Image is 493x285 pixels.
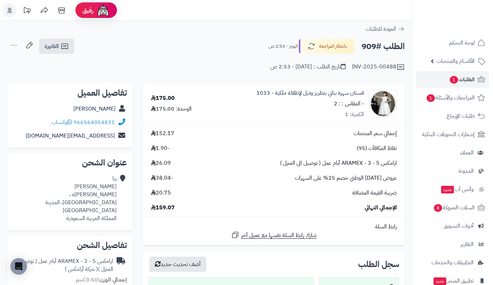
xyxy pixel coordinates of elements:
[280,159,397,167] span: ارامكس ARAMEX - 3 - 5 أيام عمل ( توصيل الى المنزل )
[299,39,354,54] button: بانتظار المراجعة
[96,3,110,17] img: ai-face.png
[416,254,489,271] a: التطبيقات والخدمات
[434,204,442,212] span: 8
[334,99,364,108] small: - المقاس : : 2
[151,105,192,113] div: الوحدة: 175.00
[426,93,475,103] span: المراجعات والأسئلة
[433,277,446,285] span: جديد
[12,241,127,249] h2: تفاصيل الشحن
[76,276,127,284] small: 0.50 كجم
[39,39,74,54] a: الفاتورة
[268,43,298,50] small: اليوم - 2:53 ص
[416,89,489,106] a: المراجعات والأسئلة1
[446,5,486,20] img: logo-2.png
[427,94,435,102] span: 1
[151,174,173,182] span: -38.04
[422,130,475,139] span: إشعارات التحويلات البنكية
[149,257,206,272] button: أضف تحديث جديد
[450,76,458,84] span: 1
[146,223,402,231] div: رابط السلة
[26,132,115,140] a: [EMAIL_ADDRESS][DOMAIN_NAME]
[151,94,175,102] div: 175.00
[366,25,405,33] a: العودة للطلبات
[449,75,475,84] span: الطلبات
[416,199,489,216] a: السلات المتروكة8
[241,231,317,239] span: شارك رابط السلة نفسها مع عميل آخر
[12,175,117,222] div: رنا [PERSON_NAME] [PERSON_NAME]ه ، [GEOGRAPHIC_DATA]، المدينة [GEOGRAPHIC_DATA] المملكة العربية ا...
[444,221,474,231] span: أدوات التسويق
[441,186,454,193] span: جديد
[73,105,116,113] a: [PERSON_NAME]
[295,174,397,182] span: عروض [DATE] الوطني خصم 25% على السهرات
[357,144,397,152] span: نقاط المكافآت (95)
[449,38,475,48] span: لوحة التحكم
[352,63,405,71] div: INV-2025-00488
[82,6,93,15] span: رفيق
[416,181,489,198] a: وآتس آبجديد
[362,39,405,54] h2: الطلب #909
[10,258,27,275] div: Open Intercom Messenger
[416,218,489,234] a: أدوات التسويق
[345,111,364,118] div: الكمية: 1
[12,159,127,167] h2: عنوان الشحن
[52,118,72,126] a: واتساب
[12,89,127,97] h2: تفاصيل العميل
[460,148,474,158] span: العملاء
[151,144,170,152] span: -1.90
[458,166,474,176] span: المدونة
[354,130,397,137] span: إجمالي سعر المنتجات
[98,276,127,284] strong: إجمالي الوزن:
[12,257,113,273] div: ارامكس ARAMEX - 3 - 5 أيام عمل ( توصيل الى المنزل )
[416,144,489,161] a: العملاء
[231,231,317,239] a: شارك رابط السلة نفسها مع عميل آخر
[151,204,175,212] span: 159.07
[447,111,475,121] span: طلبات الإرجاع
[416,35,489,51] a: لوحة التحكم
[460,239,474,249] span: التقارير
[433,203,475,212] span: السلات المتروكة
[18,3,36,19] a: تحديثات المنصة
[416,71,489,88] a: الطلبات1
[151,189,171,197] span: 20.75
[365,204,397,212] span: الإجمالي النهائي
[366,25,396,33] span: العودة للطلبات
[416,126,489,143] a: إشعارات التحويلات البنكية
[440,184,474,194] span: وآتس آب
[256,89,364,97] a: فستان سهرة بناتي بتطريز وذيل لإطلالة ملكية - 1033
[431,258,474,267] span: التطبيقات والخدمات
[416,108,489,124] a: طلبات الإرجاع
[151,130,174,137] span: 152.17
[45,42,59,50] span: الفاتورة
[358,260,399,268] h3: سجل الطلب
[416,236,489,253] a: التقارير
[270,63,346,71] div: تاريخ الطلب : [DATE] - 2:53 ص
[151,159,171,167] span: 26.09
[65,265,98,273] span: ( شركة أرامكس )
[73,118,115,126] a: 966564054831
[437,56,475,66] span: الأقسام والمنتجات
[369,90,396,117] img: 1756220308-413A5103-90x90.jpeg
[416,163,489,179] a: المدونة
[352,189,397,197] span: ضريبة القيمة المضافة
